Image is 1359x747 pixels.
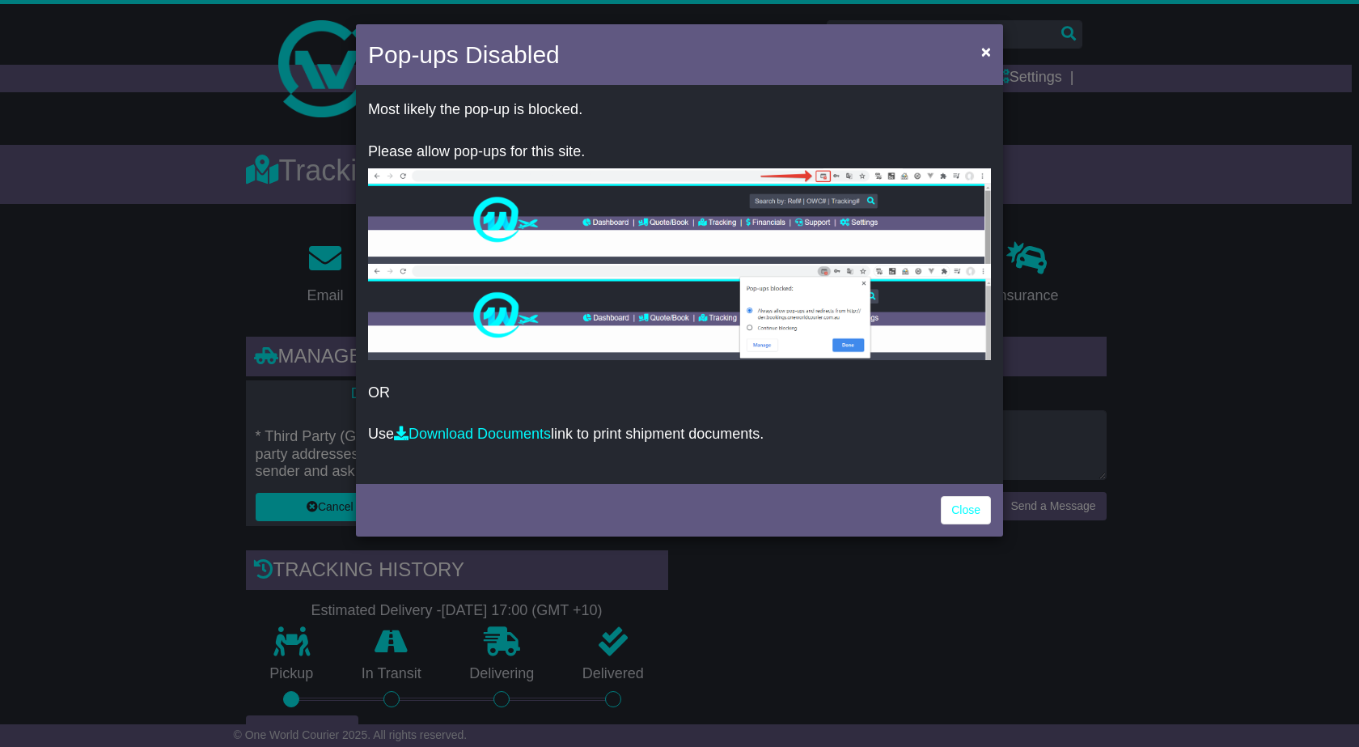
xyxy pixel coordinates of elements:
img: allow-popup-2.png [368,264,991,360]
img: allow-popup-1.png [368,168,991,264]
h4: Pop-ups Disabled [368,36,560,73]
span: × [981,42,991,61]
div: OR [356,89,1003,480]
p: Please allow pop-ups for this site. [368,143,991,161]
p: Use link to print shipment documents. [368,426,991,444]
p: Most likely the pop-up is blocked. [368,101,991,119]
button: Close [973,35,999,68]
a: Close [941,496,991,524]
a: Download Documents [394,426,551,442]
